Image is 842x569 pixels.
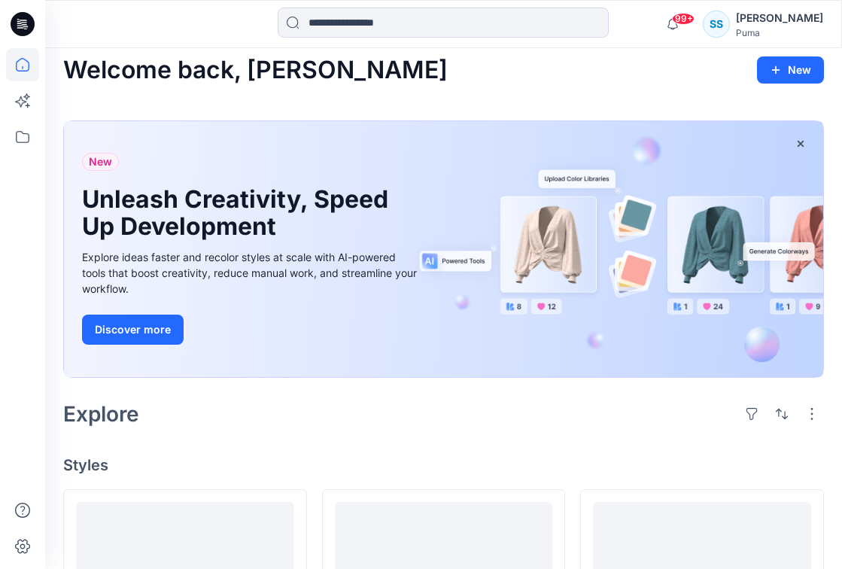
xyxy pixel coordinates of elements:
span: 99+ [672,13,695,25]
a: Discover more [82,315,421,345]
div: Explore ideas faster and recolor styles at scale with AI-powered tools that boost creativity, red... [82,249,421,297]
h1: Unleash Creativity, Speed Up Development [82,186,398,240]
h2: Explore [63,402,139,426]
span: New [89,153,112,171]
div: [PERSON_NAME] [736,9,823,27]
button: Discover more [82,315,184,345]
h2: Welcome back, [PERSON_NAME] [63,56,448,84]
button: New [757,56,824,84]
div: SS [703,11,730,38]
div: Puma [736,27,823,38]
h4: Styles [63,456,824,474]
